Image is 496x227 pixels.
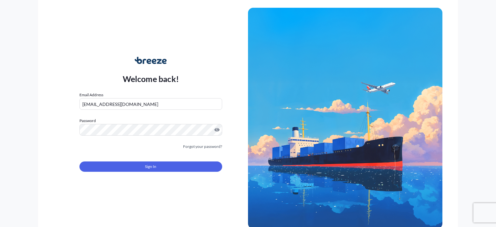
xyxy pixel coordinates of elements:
button: Show password [214,127,220,132]
span: Sign In [145,163,156,170]
button: Sign In [79,161,222,172]
label: Email Address [79,92,103,98]
a: Forgot your password? [183,143,222,150]
label: Password [79,118,222,124]
input: example@gmail.com [79,98,222,110]
p: Welcome back! [123,74,179,84]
